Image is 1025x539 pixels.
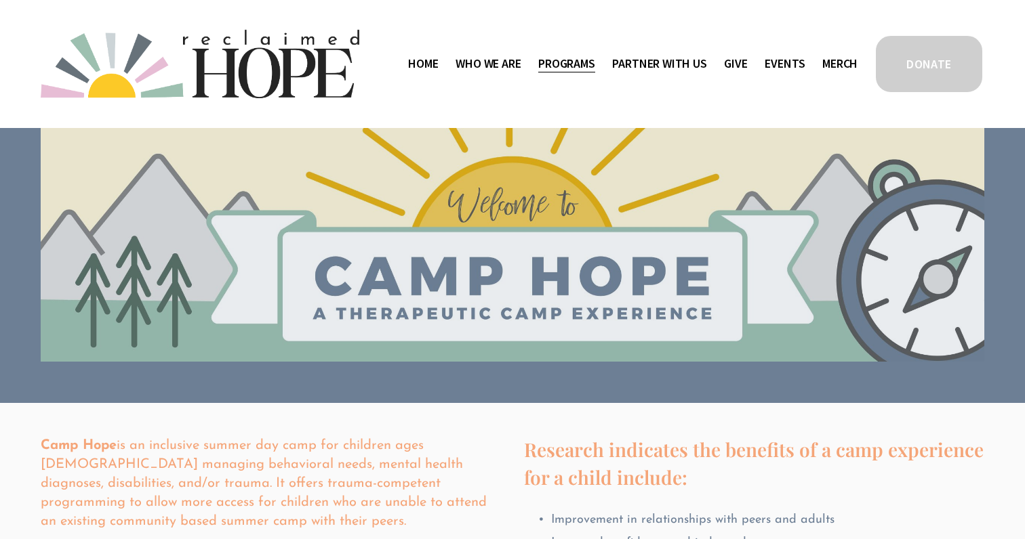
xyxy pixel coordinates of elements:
a: folder dropdown [456,53,521,74]
p: is an inclusive summer day camp for children ages [DEMOGRAPHIC_DATA] managing behavioral needs, m... [41,436,501,531]
a: Events [765,53,805,74]
span: Who We Are [456,54,521,74]
a: Merch [822,53,858,74]
a: folder dropdown [612,53,706,74]
a: folder dropdown [538,53,595,74]
h4: Research indicates the benefits of a camp experience for a child include: [524,436,984,491]
a: Home [408,53,438,74]
p: Improvement in relationships with peers and adults [551,512,984,529]
span: Partner With Us [612,54,706,74]
a: Give [724,53,747,74]
span: Programs [538,54,595,74]
img: Reclaimed Hope Initiative [41,30,359,98]
strong: Camp Hope [41,439,117,452]
a: DONATE [874,34,984,94]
